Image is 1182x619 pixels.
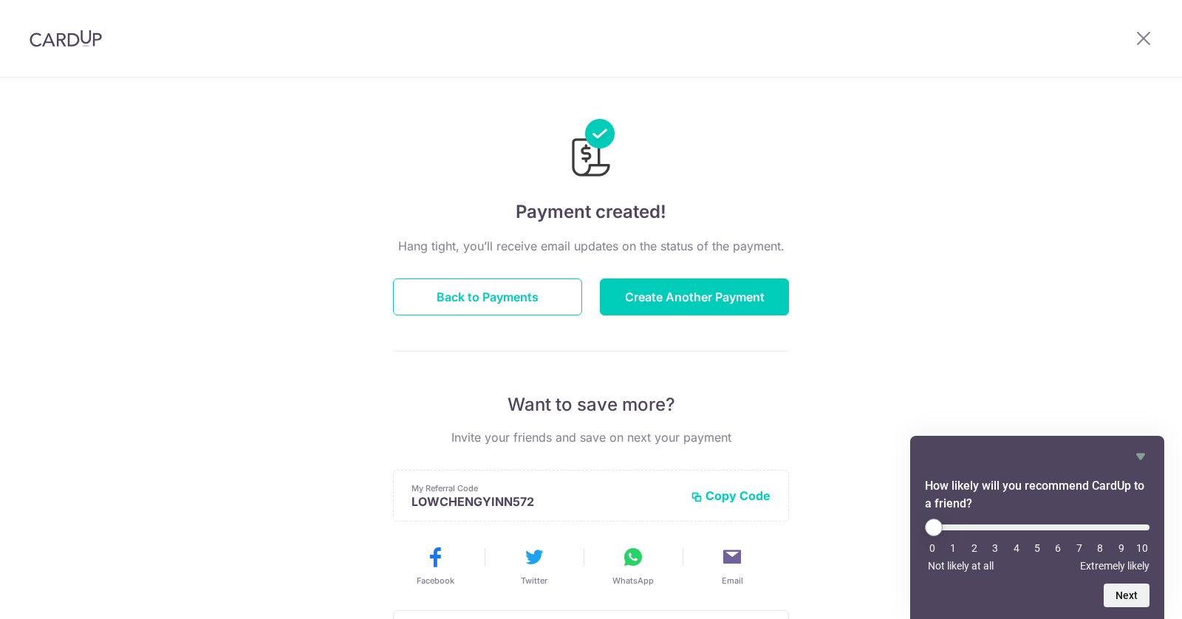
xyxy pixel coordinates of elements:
button: WhatsApp [590,545,677,586]
li: 4 [1009,542,1024,554]
li: 3 [988,542,1002,554]
li: 10 [1135,542,1149,554]
p: LOWCHENGYINN572 [411,494,679,509]
button: Email [689,545,776,586]
button: Twitter [491,545,578,586]
li: 5 [1030,542,1045,554]
p: Want to save more? [393,393,789,417]
button: Facebook [392,545,479,586]
button: Back to Payments [393,278,582,315]
img: Payments [567,119,615,181]
button: Copy Code [691,488,771,503]
img: CardUp [30,30,102,47]
li: 8 [1093,542,1107,554]
p: My Referral Code [411,482,679,494]
h4: Payment created! [393,199,789,225]
span: Email [722,575,743,586]
li: 2 [967,542,982,554]
span: Facebook [417,575,454,586]
button: Create Another Payment [600,278,789,315]
p: Invite your friends and save on next your payment [393,428,789,446]
button: Next question [1104,584,1149,607]
div: How likely will you recommend CardUp to a friend? Select an option from 0 to 10, with 0 being Not... [925,448,1149,607]
span: WhatsApp [612,575,654,586]
li: 7 [1072,542,1087,554]
li: 9 [1114,542,1129,554]
span: Twitter [521,575,547,586]
li: 0 [925,542,940,554]
h2: How likely will you recommend CardUp to a friend? Select an option from 0 to 10, with 0 being Not... [925,477,1149,513]
p: Hang tight, you’ll receive email updates on the status of the payment. [393,237,789,255]
li: 6 [1051,542,1065,554]
button: Hide survey [1132,448,1149,465]
li: 1 [946,542,960,554]
span: Extremely likely [1080,560,1149,572]
span: Not likely at all [928,560,994,572]
div: How likely will you recommend CardUp to a friend? Select an option from 0 to 10, with 0 being Not... [925,519,1149,572]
